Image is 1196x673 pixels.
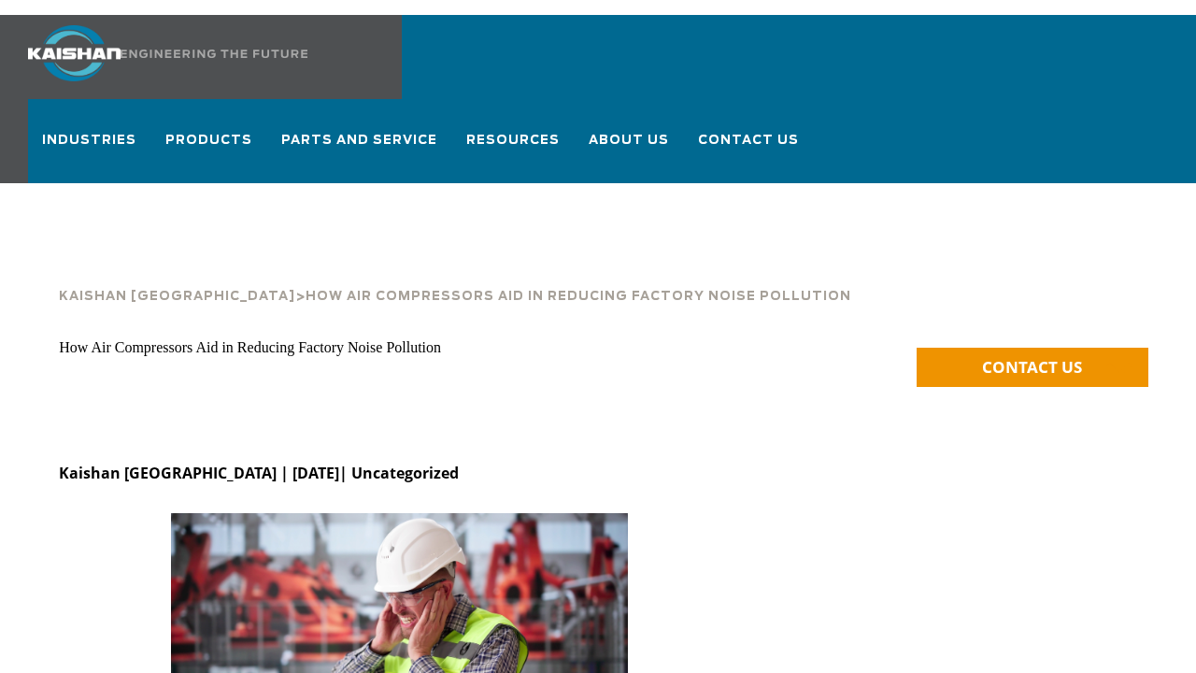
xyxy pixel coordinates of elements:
[982,356,1082,378] span: CONTACT US
[59,340,861,355] h1: How Air Compressors Aid in Reducing Factory Noise Pollution
[42,116,137,183] a: Industries
[121,50,307,58] img: Engineering the future
[281,130,438,155] span: Parts and Service
[165,130,253,155] span: Products
[42,130,137,155] span: Industries
[165,116,253,183] a: Products
[466,116,561,183] a: Resources
[589,130,670,155] span: About Us
[59,277,851,305] div: >
[466,130,561,155] span: Resources
[281,116,438,183] a: Parts and Service
[698,116,799,179] a: Contact Us
[589,116,670,183] a: About Us
[28,25,121,81] img: kaishan logo
[59,287,295,304] a: Kaishan [GEOGRAPHIC_DATA]
[917,348,1148,387] a: CONTACT US
[698,130,799,151] span: Contact Us
[59,463,459,483] strong: Kaishan [GEOGRAPHIC_DATA] | [DATE]| Uncategorized
[306,287,851,304] a: How Air Compressors Aid in Reducing Factory Noise Pollution
[306,291,851,303] span: How Air Compressors Aid in Reducing Factory Noise Pollution
[59,291,295,303] span: Kaishan [GEOGRAPHIC_DATA]
[28,15,359,99] a: Kaishan USA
